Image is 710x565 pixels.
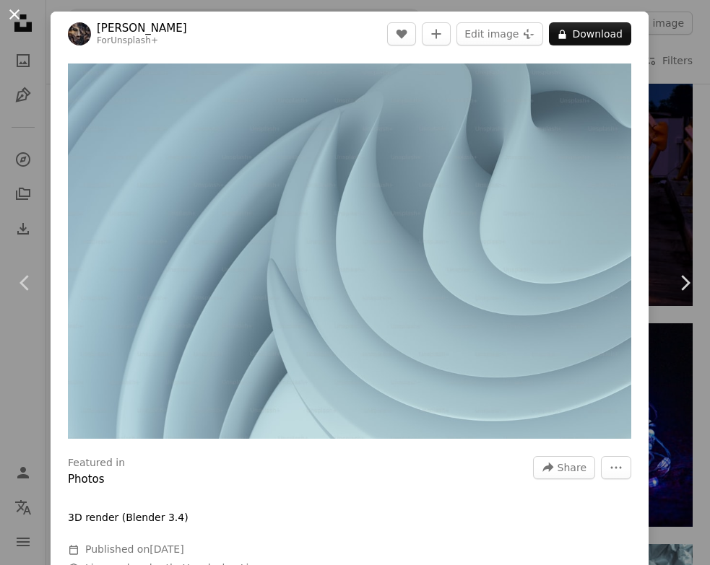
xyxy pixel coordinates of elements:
div: For [97,35,187,47]
p: 3D render (Blender 3.4) [68,511,189,525]
h3: Featured in [68,456,125,470]
button: Share this image [533,456,595,479]
button: Edit image [456,22,543,45]
span: Share [558,457,586,478]
img: a close up view of a curved object [68,63,631,439]
img: Go to Pawel Czerwinski's profile [68,22,91,45]
button: Add to Collection [422,22,451,45]
button: Like [387,22,416,45]
time: December 12, 2022 at 2:04:49 AM EST [150,543,183,555]
a: Photos [68,473,105,486]
button: Download [549,22,631,45]
a: Next [659,214,710,352]
button: Zoom in on this image [68,63,631,439]
button: More Actions [601,456,631,479]
a: [PERSON_NAME] [97,21,187,35]
a: Unsplash+ [111,35,158,45]
span: Published on [85,543,184,555]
